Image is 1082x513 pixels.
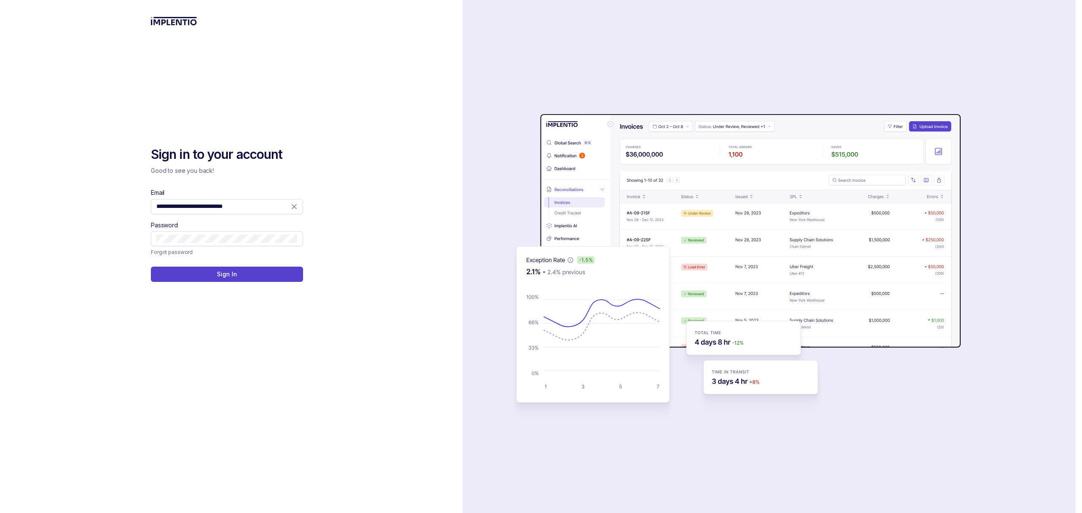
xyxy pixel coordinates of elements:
[151,166,303,175] p: Good to see you back!
[151,221,178,229] label: Password
[151,17,197,25] img: logo
[151,248,193,256] a: Link Forgot password
[486,87,964,426] img: signin-background.svg
[217,270,237,278] p: Sign In
[151,267,303,282] button: Sign In
[151,248,193,256] p: Forgot password
[151,188,164,197] label: Email
[151,146,303,163] h2: Sign in to your account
